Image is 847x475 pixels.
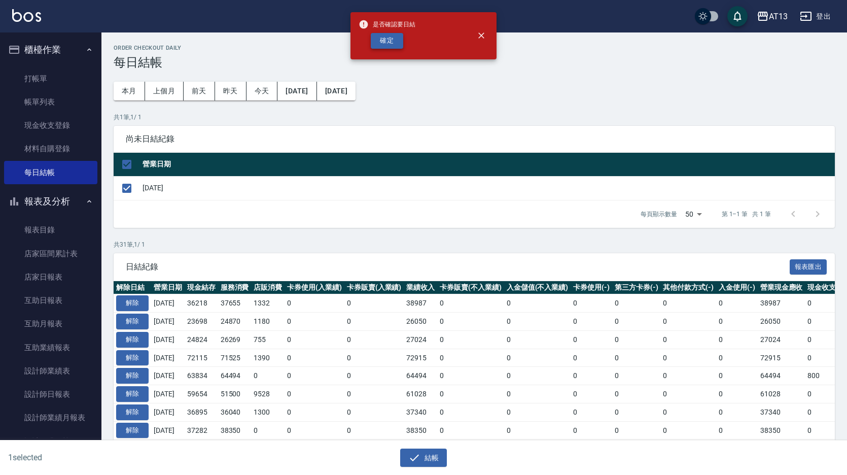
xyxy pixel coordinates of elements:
[660,421,716,439] td: 0
[612,367,661,385] td: 0
[612,330,661,349] td: 0
[151,281,185,294] th: 營業日期
[185,403,218,421] td: 36895
[4,218,97,242] a: 報表目錄
[660,330,716,349] td: 0
[218,421,252,439] td: 38350
[571,330,612,349] td: 0
[218,367,252,385] td: 64494
[504,349,571,367] td: 0
[716,367,758,385] td: 0
[504,367,571,385] td: 0
[4,312,97,335] a: 互助月報表
[185,367,218,385] td: 63834
[404,385,437,403] td: 61028
[140,153,835,177] th: 營業日期
[727,6,748,26] button: save
[790,259,827,275] button: 報表匯出
[4,336,97,359] a: 互助業績報表
[251,294,285,313] td: 1332
[716,421,758,439] td: 0
[641,210,677,219] p: 每頁顯示數量
[437,385,504,403] td: 0
[660,294,716,313] td: 0
[151,421,185,439] td: [DATE]
[151,313,185,331] td: [DATE]
[4,188,97,215] button: 報表及分析
[404,403,437,421] td: 37340
[344,421,404,439] td: 0
[437,281,504,294] th: 卡券販賣(不入業績)
[404,313,437,331] td: 26050
[4,359,97,383] a: 設計師業績表
[404,281,437,294] th: 業績收入
[151,385,185,403] td: [DATE]
[612,281,661,294] th: 第三方卡券(-)
[251,367,285,385] td: 0
[716,403,758,421] td: 0
[344,349,404,367] td: 0
[185,294,218,313] td: 36218
[437,403,504,421] td: 0
[185,385,218,403] td: 59654
[251,403,285,421] td: 1300
[504,330,571,349] td: 0
[504,313,571,331] td: 0
[404,349,437,367] td: 72915
[251,281,285,294] th: 店販消費
[571,403,612,421] td: 0
[285,281,344,294] th: 卡券使用(入業績)
[504,421,571,439] td: 0
[716,330,758,349] td: 0
[571,313,612,331] td: 0
[4,242,97,265] a: 店家區間累計表
[504,403,571,421] td: 0
[218,294,252,313] td: 37655
[114,82,145,100] button: 本月
[8,451,210,464] h6: 1 selected
[114,45,835,51] h2: Order checkout daily
[571,281,612,294] th: 卡券使用(-)
[660,281,716,294] th: 其他付款方式(-)
[116,404,149,420] button: 解除
[4,383,97,406] a: 設計師日報表
[769,10,788,23] div: AT13
[612,421,661,439] td: 0
[716,294,758,313] td: 0
[116,350,149,366] button: 解除
[504,385,571,403] td: 0
[151,403,185,421] td: [DATE]
[571,349,612,367] td: 0
[151,294,185,313] td: [DATE]
[185,421,218,439] td: 37282
[344,385,404,403] td: 0
[151,349,185,367] td: [DATE]
[116,423,149,438] button: 解除
[114,55,835,70] h3: 每日結帳
[4,265,97,289] a: 店家日報表
[344,313,404,331] td: 0
[681,200,705,228] div: 50
[251,349,285,367] td: 1390
[114,113,835,122] p: 共 1 筆, 1 / 1
[285,421,344,439] td: 0
[437,313,504,331] td: 0
[612,349,661,367] td: 0
[344,367,404,385] td: 0
[218,330,252,349] td: 26269
[758,367,805,385] td: 64494
[612,294,661,313] td: 0
[612,313,661,331] td: 0
[277,82,316,100] button: [DATE]
[344,403,404,421] td: 0
[660,385,716,403] td: 0
[4,67,97,90] a: 打帳單
[437,421,504,439] td: 0
[116,295,149,311] button: 解除
[359,19,415,29] span: 是否確認要日結
[716,349,758,367] td: 0
[185,281,218,294] th: 現金結存
[251,421,285,439] td: 0
[716,281,758,294] th: 入金使用(-)
[4,114,97,137] a: 現金收支登錄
